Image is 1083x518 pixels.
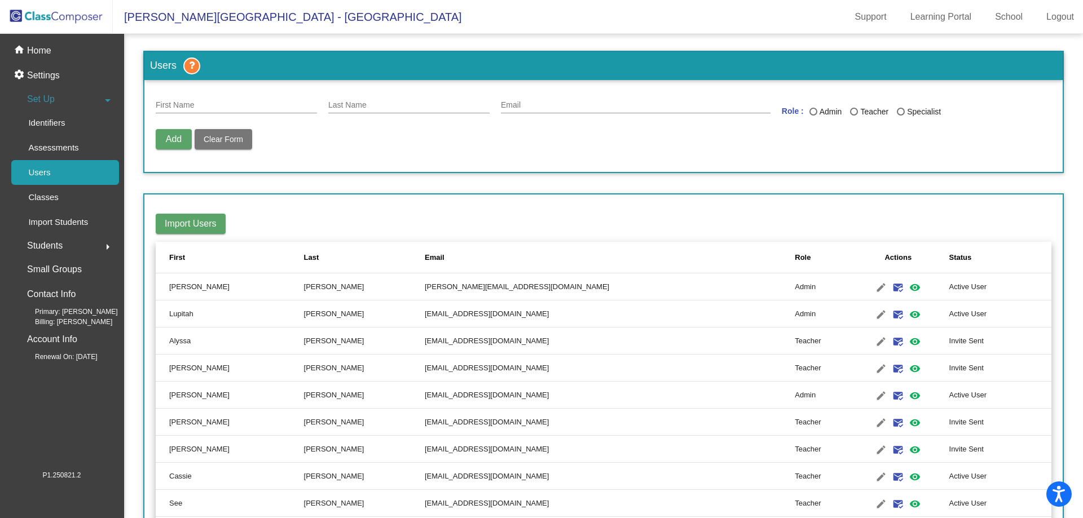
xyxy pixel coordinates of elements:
td: [PERSON_NAME] [304,300,425,327]
span: [PERSON_NAME][GEOGRAPHIC_DATA] - [GEOGRAPHIC_DATA] [113,8,462,26]
td: Lupitah [156,300,304,327]
td: [PERSON_NAME] [304,409,425,436]
td: [PERSON_NAME] [156,409,304,436]
td: Invite Sent [949,409,1051,436]
span: Primary: [PERSON_NAME] [17,307,118,317]
mat-label: Role : [782,105,804,118]
p: Users [28,166,50,179]
mat-icon: visibility [908,497,922,511]
td: [EMAIL_ADDRESS][DOMAIN_NAME] [425,436,795,463]
div: First [169,252,185,263]
div: Admin [817,106,842,118]
td: Teacher [795,463,847,490]
td: Invite Sent [949,355,1051,382]
td: Teacher [795,490,847,517]
button: Clear Form [195,129,252,149]
span: Clear Form [204,135,243,144]
td: [EMAIL_ADDRESS][DOMAIN_NAME] [425,382,795,409]
td: Teacher [795,436,847,463]
mat-icon: mark_email_read [891,389,905,402]
div: Role [795,252,847,263]
td: Admin [795,382,847,409]
mat-icon: arrow_drop_down [101,94,115,107]
td: [PERSON_NAME] [304,463,425,490]
input: E Mail [501,101,771,110]
mat-icon: edit [874,389,888,402]
td: [EMAIL_ADDRESS][DOMAIN_NAME] [425,300,795,327]
mat-icon: edit [874,362,888,375]
div: Teacher [858,106,888,118]
a: Support [846,8,896,26]
input: Last Name [328,101,490,110]
td: Admin [795,273,847,300]
mat-icon: visibility [908,335,922,348]
td: Invite Sent [949,327,1051,355]
div: Email [425,252,795,263]
p: Account Info [27,331,77,347]
mat-icon: edit [874,416,888,430]
td: [PERSON_NAME][EMAIL_ADDRESS][DOMAIN_NAME] [425,273,795,300]
p: Contact Info [27,286,76,302]
h3: Users [144,52,1063,80]
div: Email [425,252,444,263]
td: [EMAIL_ADDRESS][DOMAIN_NAME] [425,409,795,436]
mat-icon: visibility [908,281,922,294]
mat-icon: visibility [908,362,922,375]
td: [PERSON_NAME] [304,490,425,517]
div: First [169,252,304,263]
td: [PERSON_NAME] [156,382,304,409]
button: Import Users [156,214,226,234]
mat-icon: visibility [908,470,922,484]
a: Learning Portal [901,8,981,26]
span: Billing: [PERSON_NAME] [17,317,112,327]
td: [PERSON_NAME] [304,355,425,382]
td: [EMAIL_ADDRESS][DOMAIN_NAME] [425,327,795,355]
mat-icon: settings [14,69,27,82]
td: Active User [949,300,1051,327]
mat-icon: arrow_right [101,240,115,254]
p: Classes [28,191,58,204]
td: Active User [949,273,1051,300]
mat-icon: edit [874,470,888,484]
input: First Name [156,101,317,110]
td: Teacher [795,409,847,436]
td: Active User [949,490,1051,517]
mat-icon: mark_email_read [891,308,905,321]
td: [PERSON_NAME] [304,436,425,463]
td: [PERSON_NAME] [156,436,304,463]
mat-icon: edit [874,443,888,457]
p: Import Students [28,215,88,229]
mat-icon: mark_email_read [891,497,905,511]
td: [EMAIL_ADDRESS][DOMAIN_NAME] [425,490,795,517]
mat-radio-group: Last Name [809,105,949,118]
div: Last [304,252,319,263]
span: Students [27,238,63,254]
td: Cassie [156,463,304,490]
p: Home [27,44,51,57]
td: [PERSON_NAME] [304,382,425,409]
td: [PERSON_NAME] [156,273,304,300]
span: Renewal On: [DATE] [17,352,97,362]
mat-icon: edit [874,308,888,321]
div: Last [304,252,425,263]
mat-icon: mark_email_read [891,335,905,348]
div: Role [795,252,811,263]
mat-icon: mark_email_read [891,416,905,430]
td: Active User [949,463,1051,490]
mat-icon: visibility [908,416,922,430]
td: [EMAIL_ADDRESS][DOMAIN_NAME] [425,463,795,490]
th: Actions [847,242,949,273]
span: Add [166,134,182,144]
span: Import Users [165,219,217,228]
td: Active User [949,382,1051,409]
mat-icon: mark_email_read [891,443,905,457]
p: Identifiers [28,116,65,130]
td: Invite Sent [949,436,1051,463]
p: Assessments [28,141,78,154]
mat-icon: edit [874,281,888,294]
mat-icon: visibility [908,308,922,321]
mat-icon: mark_email_read [891,470,905,484]
td: Teacher [795,355,847,382]
button: Add [156,129,192,149]
div: Specialist [905,106,941,118]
